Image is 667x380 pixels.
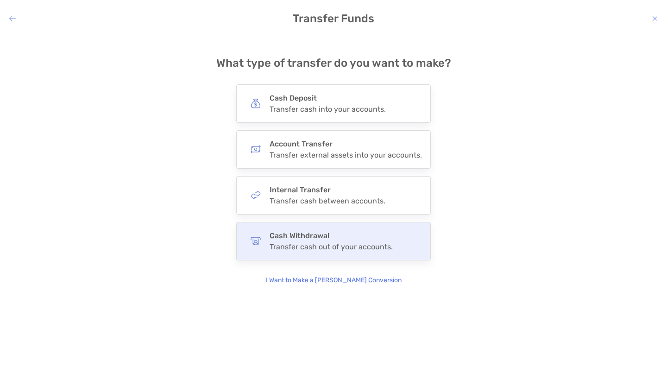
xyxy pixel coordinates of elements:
img: button icon [251,144,261,154]
div: Transfer external assets into your accounts. [270,151,422,159]
img: button icon [251,190,261,200]
h4: What type of transfer do you want to make? [216,57,451,70]
div: Transfer cash out of your accounts. [270,242,393,251]
img: button icon [251,236,261,246]
div: Transfer cash into your accounts. [270,105,386,114]
h4: Account Transfer [270,139,422,148]
h4: Cash Withdrawal [270,231,393,240]
h4: Internal Transfer [270,185,385,194]
p: I Want to Make a [PERSON_NAME] Conversion [266,275,402,285]
div: Transfer cash between accounts. [270,196,385,205]
img: button icon [251,98,261,108]
h4: Cash Deposit [270,94,386,102]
